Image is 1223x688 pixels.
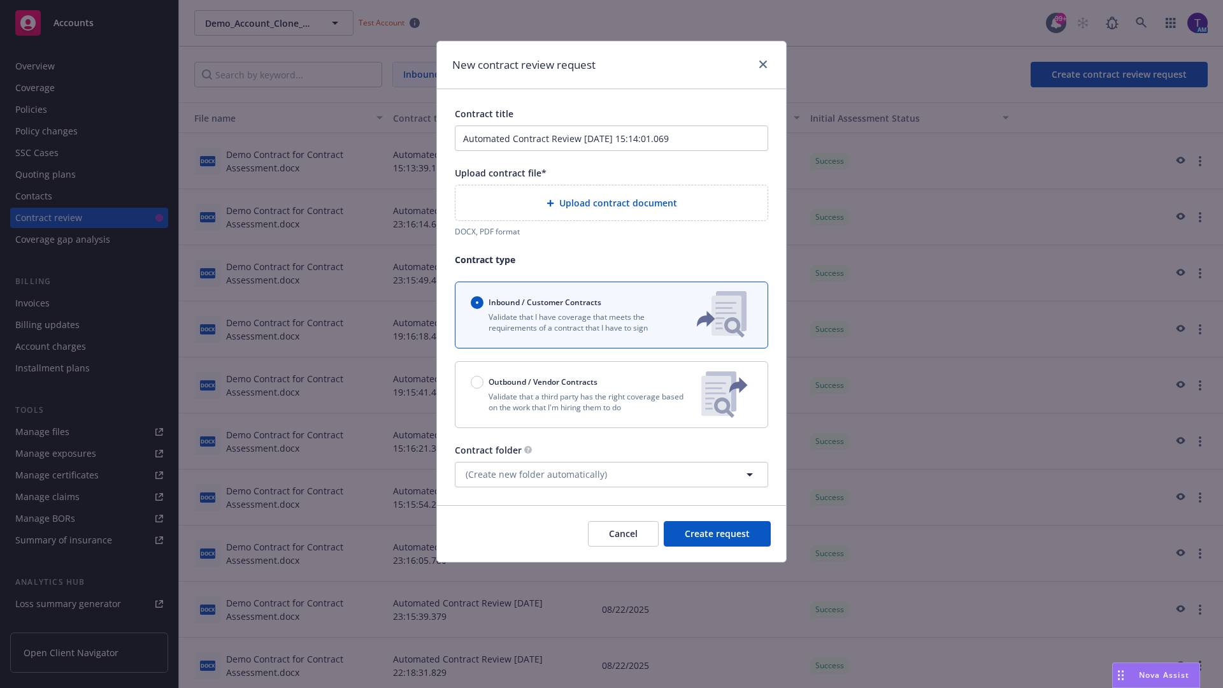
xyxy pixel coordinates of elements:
[1139,670,1189,680] span: Nova Assist
[455,462,768,487] button: (Create new folder automatically)
[452,57,596,73] h1: New contract review request
[455,125,768,151] input: Enter a title for this contract
[455,282,768,348] button: Inbound / Customer ContractsValidate that I have coverage that meets the requirements of a contra...
[455,185,768,221] div: Upload contract document
[471,296,483,309] input: Inbound / Customer Contracts
[466,468,607,481] span: (Create new folder automatically)
[455,361,768,428] button: Outbound / Vendor ContractsValidate that a third party has the right coverage based on the work t...
[455,167,547,179] span: Upload contract file*
[664,521,771,547] button: Create request
[455,253,768,266] p: Contract type
[755,57,771,72] a: close
[609,527,638,540] span: Cancel
[1113,663,1129,687] div: Drag to move
[559,196,677,210] span: Upload contract document
[455,108,513,120] span: Contract title
[455,226,768,237] div: DOCX, PDF format
[471,312,676,333] p: Validate that I have coverage that meets the requirements of a contract that I have to sign
[471,391,691,413] p: Validate that a third party has the right coverage based on the work that I'm hiring them to do
[1112,663,1200,688] button: Nova Assist
[588,521,659,547] button: Cancel
[685,527,750,540] span: Create request
[489,297,601,308] span: Inbound / Customer Contracts
[489,376,597,387] span: Outbound / Vendor Contracts
[455,444,522,456] span: Contract folder
[471,376,483,389] input: Outbound / Vendor Contracts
